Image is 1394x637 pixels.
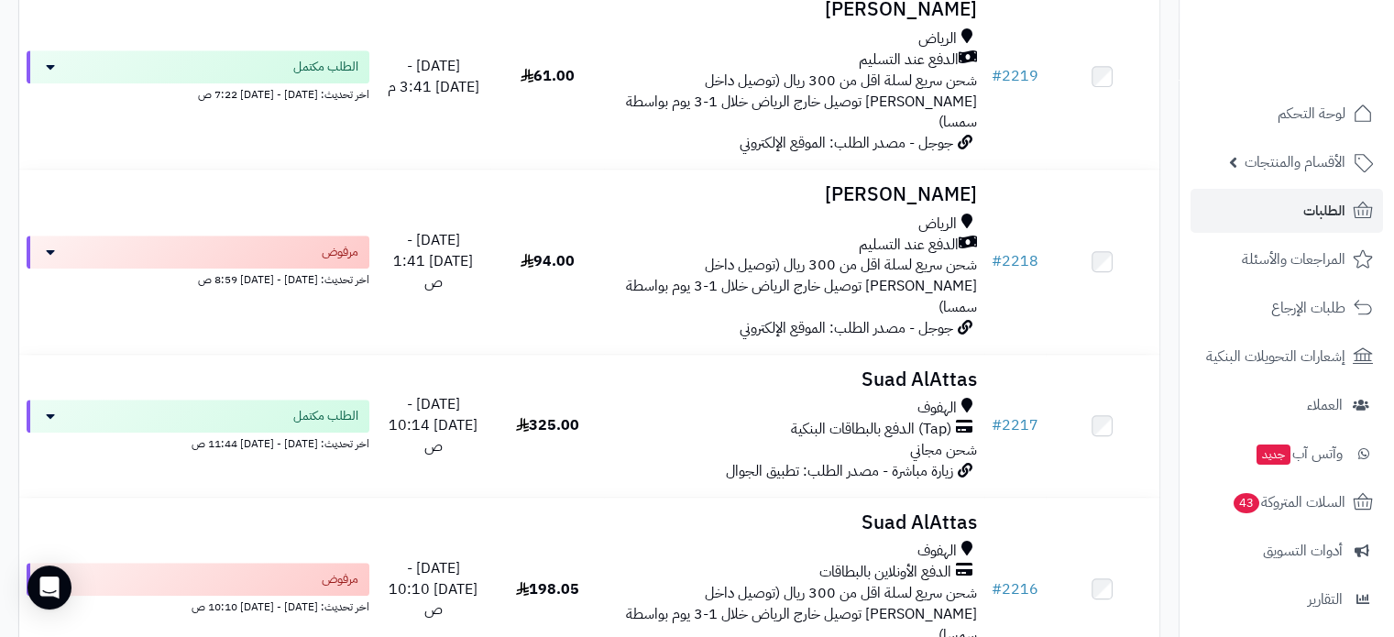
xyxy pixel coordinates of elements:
a: وآتس آبجديد [1191,432,1383,476]
span: الرياض [918,28,957,49]
span: جوجل - مصدر الطلب: الموقع الإلكتروني [740,132,953,154]
span: # [992,414,1002,436]
span: إشعارات التحويلات البنكية [1206,344,1345,369]
span: العملاء [1307,392,1343,418]
span: مرفوض [322,243,358,261]
span: الأقسام والمنتجات [1245,149,1345,175]
a: التقارير [1191,577,1383,621]
span: السلات المتروكة [1232,489,1345,515]
a: #2219 [992,65,1038,87]
span: شحن مجاني [910,439,977,461]
span: التقارير [1308,587,1343,612]
span: جديد [1257,445,1290,465]
span: # [992,578,1002,600]
span: # [992,65,1002,87]
a: المراجعات والأسئلة [1191,237,1383,281]
span: الدفع عند التسليم [859,49,959,71]
span: 61.00 [521,65,575,87]
span: الرياض [918,214,957,235]
span: 94.00 [521,250,575,272]
a: لوحة التحكم [1191,92,1383,136]
span: 198.05 [516,578,579,600]
span: الدفع الأونلاين بالبطاقات [819,562,951,583]
div: اخر تحديث: [DATE] - [DATE] 7:22 ص [27,83,369,103]
h3: Suad AlAttas [611,512,976,533]
span: [DATE] - [DATE] 10:14 ص [389,393,477,457]
div: اخر تحديث: [DATE] - [DATE] 8:59 ص [27,269,369,288]
span: 325.00 [516,414,579,436]
a: طلبات الإرجاع [1191,286,1383,330]
a: #2217 [992,414,1038,436]
span: جوجل - مصدر الطلب: الموقع الإلكتروني [740,317,953,339]
span: الطلب مكتمل [293,407,358,425]
a: #2218 [992,250,1038,272]
span: الطلبات [1303,198,1345,224]
span: وآتس آب [1255,441,1343,467]
span: # [992,250,1002,272]
span: (Tap) الدفع بالبطاقات البنكية [791,419,951,440]
a: أدوات التسويق [1191,529,1383,573]
div: اخر تحديث: [DATE] - [DATE] 11:44 ص [27,433,369,452]
span: [DATE] - [DATE] 3:41 م [388,55,479,98]
span: الدفع عند التسليم [859,235,959,256]
span: 43 [1234,493,1259,513]
a: الطلبات [1191,189,1383,233]
a: العملاء [1191,383,1383,427]
span: شحن سريع لسلة اقل من 300 ريال (توصيل داخل [PERSON_NAME] توصيل خارج الرياض خلال 1-3 يوم بواسطة سمسا) [626,254,977,318]
span: الهفوف [917,398,957,419]
span: شحن سريع لسلة اقل من 300 ريال (توصيل داخل [PERSON_NAME] توصيل خارج الرياض خلال 1-3 يوم بواسطة سمسا) [626,70,977,134]
span: أدوات التسويق [1263,538,1343,564]
span: زيارة مباشرة - مصدر الطلب: تطبيق الجوال [726,460,953,482]
a: #2216 [992,578,1038,600]
div: Open Intercom Messenger [27,566,71,610]
a: السلات المتروكة43 [1191,480,1383,524]
span: لوحة التحكم [1278,101,1345,126]
span: طلبات الإرجاع [1271,295,1345,321]
span: الهفوف [917,541,957,562]
span: مرفوض [322,570,358,588]
span: المراجعات والأسئلة [1242,247,1345,272]
h3: Suad AlAttas [611,369,976,390]
span: الطلب مكتمل [293,58,358,76]
span: [DATE] - [DATE] 1:41 ص [393,229,473,293]
a: إشعارات التحويلات البنكية [1191,335,1383,379]
div: اخر تحديث: [DATE] - [DATE] 10:10 ص [27,596,369,615]
h3: [PERSON_NAME] [611,184,976,205]
span: [DATE] - [DATE] 10:10 ص [389,557,477,621]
